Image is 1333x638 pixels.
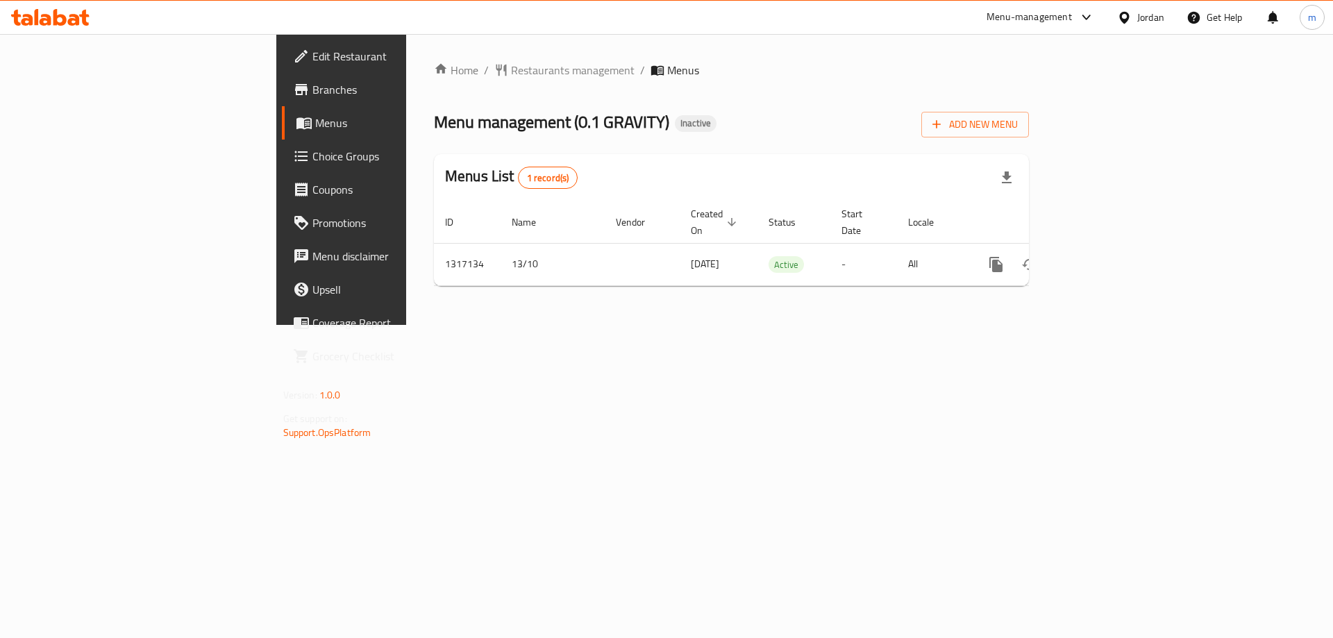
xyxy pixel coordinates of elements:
[312,314,488,331] span: Coverage Report
[1308,10,1316,25] span: m
[282,306,499,339] a: Coverage Report
[518,167,578,189] div: Total records count
[445,214,471,230] span: ID
[691,205,741,239] span: Created On
[675,115,716,132] div: Inactive
[434,62,1029,78] nav: breadcrumb
[908,214,952,230] span: Locale
[769,257,804,273] span: Active
[830,243,897,285] td: -
[969,201,1124,244] th: Actions
[640,62,645,78] li: /
[494,62,635,78] a: Restaurants management
[769,256,804,273] div: Active
[283,423,371,442] a: Support.OpsPlatform
[932,116,1018,133] span: Add New Menu
[312,81,488,98] span: Branches
[511,62,635,78] span: Restaurants management
[315,115,488,131] span: Menus
[980,248,1013,281] button: more
[1137,10,1164,25] div: Jordan
[512,214,554,230] span: Name
[990,161,1023,194] div: Export file
[921,112,1029,137] button: Add New Menu
[434,106,669,137] span: Menu management ( 0.1 GRAVITY )
[282,140,499,173] a: Choice Groups
[283,410,347,428] span: Get support on:
[987,9,1072,26] div: Menu-management
[282,273,499,306] a: Upsell
[667,62,699,78] span: Menus
[312,348,488,364] span: Grocery Checklist
[282,40,499,73] a: Edit Restaurant
[519,171,578,185] span: 1 record(s)
[282,73,499,106] a: Branches
[312,215,488,231] span: Promotions
[501,243,605,285] td: 13/10
[319,386,341,404] span: 1.0.0
[445,166,578,189] h2: Menus List
[312,148,488,165] span: Choice Groups
[897,243,969,285] td: All
[312,181,488,198] span: Coupons
[282,206,499,240] a: Promotions
[1013,248,1046,281] button: Change Status
[769,214,814,230] span: Status
[282,106,499,140] a: Menus
[282,173,499,206] a: Coupons
[282,339,499,373] a: Grocery Checklist
[691,255,719,273] span: [DATE]
[841,205,880,239] span: Start Date
[312,48,488,65] span: Edit Restaurant
[282,240,499,273] a: Menu disclaimer
[675,117,716,129] span: Inactive
[283,386,317,404] span: Version:
[434,201,1124,286] table: enhanced table
[616,214,663,230] span: Vendor
[312,248,488,265] span: Menu disclaimer
[312,281,488,298] span: Upsell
